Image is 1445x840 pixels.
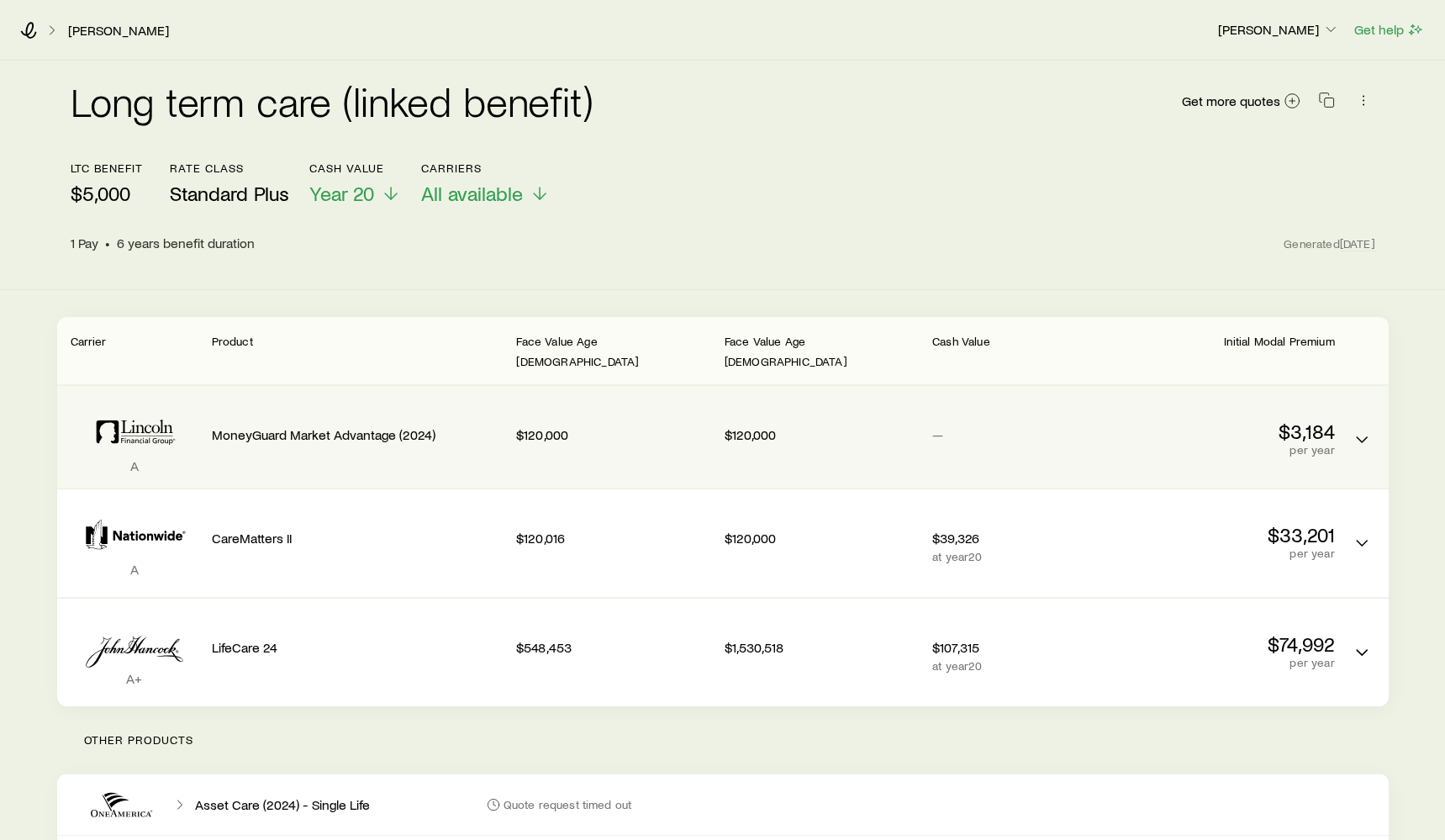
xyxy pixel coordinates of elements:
div: LTC linked benefit quotes [57,317,1389,706]
button: Rate ClassStandard Plus [170,161,289,206]
p: A [71,457,198,474]
a: [PERSON_NAME] [67,23,170,39]
p: at year 20 [932,659,1126,673]
button: Cash ValueYear 20 [309,161,401,206]
span: Initial Modal Premium [1224,334,1334,348]
span: Carrier [71,334,107,348]
p: $33,201 [1140,523,1334,547]
span: Get more quotes [1182,94,1280,108]
p: A+ [71,670,198,687]
p: [PERSON_NAME] [1218,21,1339,38]
p: LifeCare 24 [212,639,504,656]
p: $74,992 [1140,632,1334,656]
p: at year 20 [932,550,1126,563]
p: $548,453 [516,639,710,656]
p: A [71,561,198,578]
p: per year [1140,547,1334,560]
span: [DATE] [1340,236,1375,251]
p: Other products [57,706,1389,774]
span: Face Value Age [DEMOGRAPHIC_DATA] [725,334,847,368]
span: Face Value Age [DEMOGRAPHIC_DATA] [516,334,639,368]
p: Carriers [421,161,550,175]
h2: Long term care (linked benefit) [71,81,593,121]
span: • [105,235,110,251]
p: Rate Class [170,161,289,175]
p: per year [1140,443,1334,457]
p: $1,530,518 [725,639,919,656]
button: Get help [1353,20,1425,40]
p: — [932,426,1126,443]
p: $120,000 [516,426,710,443]
span: Cash Value [932,334,990,348]
p: Quote request timed out [504,798,632,811]
button: CarriersAll available [421,161,550,206]
p: Cash Value [309,161,401,175]
p: $3,184 [1140,420,1334,443]
p: $39,326 [932,530,1126,547]
p: $5,000 [71,182,144,205]
p: $107,315 [932,639,1126,656]
p: $120,000 [725,426,919,443]
a: Get more quotes [1181,92,1301,111]
span: 1 Pay [71,235,98,251]
span: Generated [1284,236,1374,251]
button: [PERSON_NAME] [1217,20,1340,40]
span: Product [212,334,253,348]
p: $120,016 [516,530,710,547]
p: CareMatters II [212,530,504,547]
span: Standard Plus [170,182,289,205]
p: Asset Care (2024) - Single Life [195,796,370,813]
p: MoneyGuard Market Advantage (2024) [212,426,504,443]
p: ltc benefit [71,161,144,175]
span: All available [421,182,523,205]
span: Year 20 [309,182,374,205]
p: $120,000 [725,530,919,547]
p: per year [1140,656,1334,669]
span: 6 years benefit duration [117,235,255,251]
